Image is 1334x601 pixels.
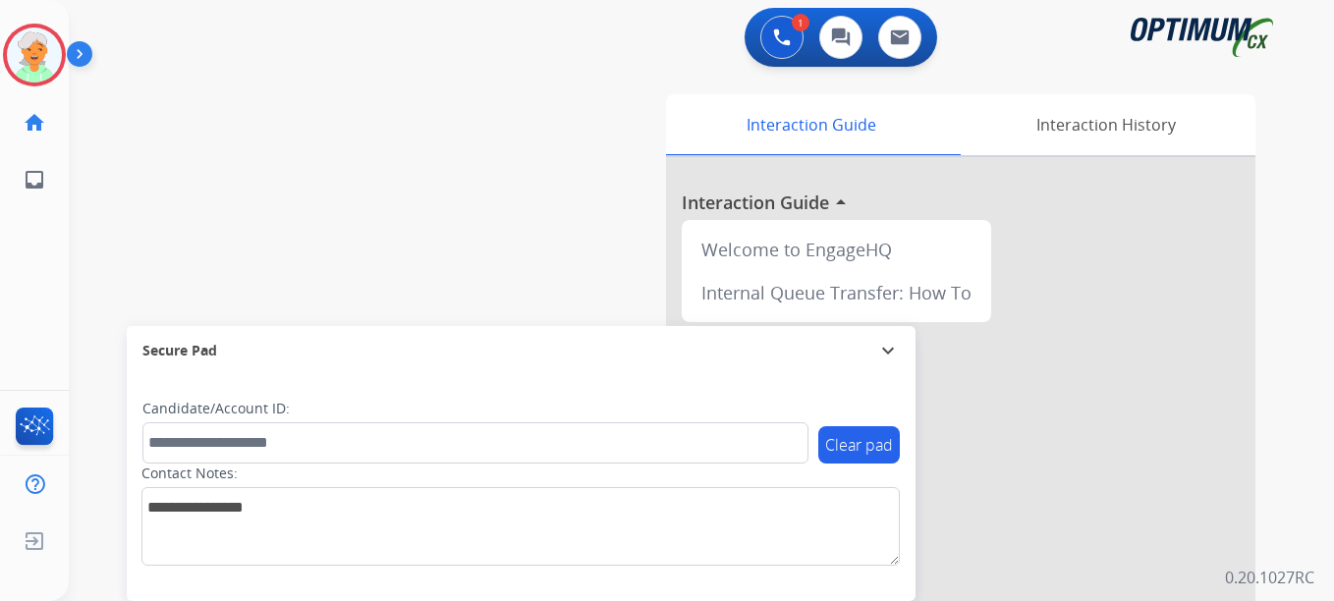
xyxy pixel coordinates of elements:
[666,94,956,155] div: Interaction Guide
[23,111,46,135] mat-icon: home
[142,399,290,418] label: Candidate/Account ID:
[7,27,62,82] img: avatar
[1225,566,1314,589] p: 0.20.1027RC
[792,14,809,31] div: 1
[690,271,983,314] div: Internal Queue Transfer: How To
[690,228,983,271] div: Welcome to EngageHQ
[876,339,900,362] mat-icon: expand_more
[142,341,217,360] span: Secure Pad
[23,168,46,191] mat-icon: inbox
[956,94,1255,155] div: Interaction History
[141,464,238,483] label: Contact Notes:
[818,426,900,464] button: Clear pad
